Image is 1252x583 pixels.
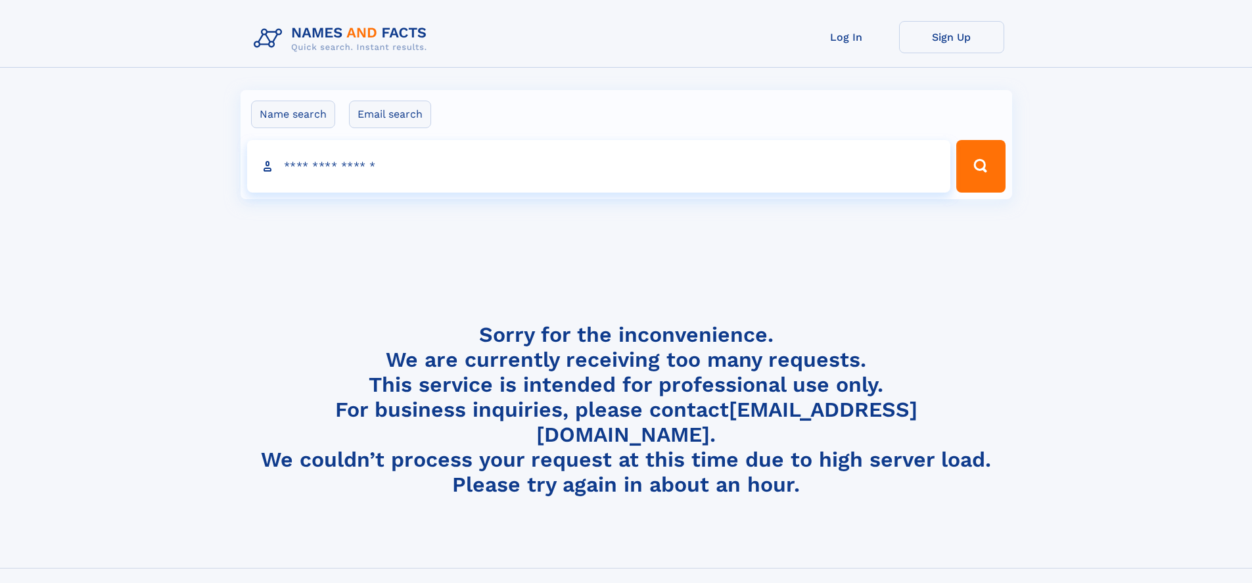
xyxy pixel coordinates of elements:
[248,322,1004,498] h4: Sorry for the inconvenience. We are currently receiving too many requests. This service is intend...
[794,21,899,53] a: Log In
[899,21,1004,53] a: Sign Up
[251,101,335,128] label: Name search
[248,21,438,57] img: Logo Names and Facts
[536,397,917,447] a: [EMAIL_ADDRESS][DOMAIN_NAME]
[956,140,1005,193] button: Search Button
[349,101,431,128] label: Email search
[247,140,951,193] input: search input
